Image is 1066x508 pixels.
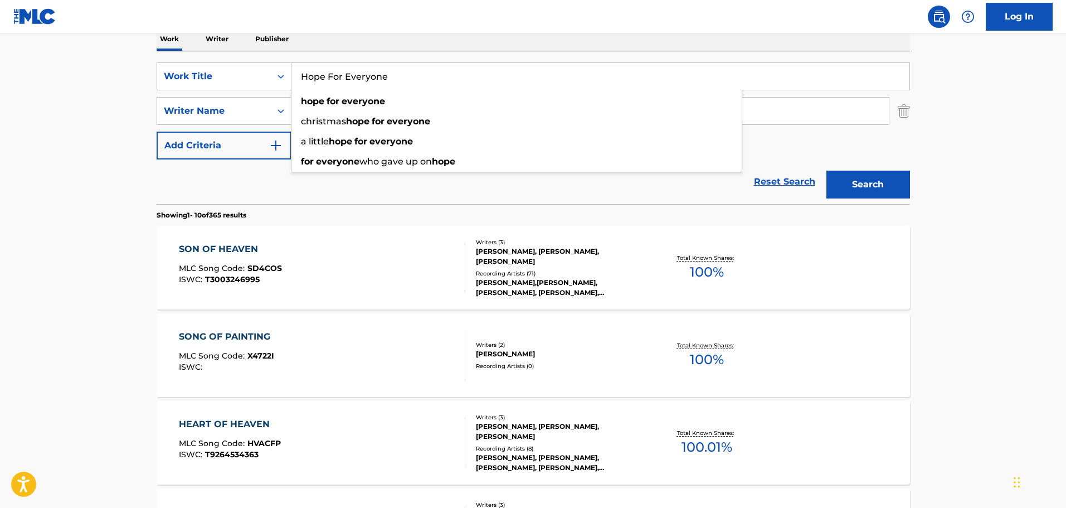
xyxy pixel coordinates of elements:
strong: hope [301,96,324,107]
strong: everyone [316,156,359,167]
strong: hope [329,136,352,147]
a: Public Search [928,6,950,28]
span: MLC Song Code : [179,351,247,361]
div: SON OF HEAVEN [179,243,282,256]
div: Drag [1014,466,1020,499]
a: SONG OF PAINTINGMLC Song Code:X4722IISWC:Writers (2)[PERSON_NAME]Recording Artists (0)Total Known... [157,313,910,397]
div: HEART OF HEAVEN [179,418,281,431]
strong: everyone [387,116,430,127]
div: Help [957,6,979,28]
img: help [961,10,975,23]
div: [PERSON_NAME], [PERSON_NAME], [PERSON_NAME] [476,422,644,442]
span: ISWC : [179,274,205,284]
span: 100.01 % [682,437,732,457]
a: Reset Search [748,170,821,194]
p: Total Known Shares: [677,254,737,262]
span: 100 % [690,350,724,370]
form: Search Form [157,62,910,204]
img: 9d2ae6d4665cec9f34b9.svg [269,139,283,152]
div: Writer Name [164,104,264,118]
button: Search [826,171,910,199]
p: Work [157,27,182,51]
div: [PERSON_NAME], [PERSON_NAME], [PERSON_NAME] [476,246,644,267]
a: HEART OF HEAVENMLC Song Code:HVACFPISWC:T9264534363Writers (3)[PERSON_NAME], [PERSON_NAME], [PERS... [157,401,910,485]
div: [PERSON_NAME],[PERSON_NAME],[PERSON_NAME], [PERSON_NAME], [PERSON_NAME], [PERSON_NAME], [PERSON_N... [476,278,644,298]
p: Total Known Shares: [677,341,737,350]
span: 100 % [690,262,724,282]
div: Writers ( 3 ) [476,238,644,246]
div: Writers ( 2 ) [476,341,644,349]
div: SONG OF PAINTING [179,330,276,343]
div: [PERSON_NAME], [PERSON_NAME], [PERSON_NAME], [PERSON_NAME], [PERSON_NAME] [476,453,644,473]
span: HVACFP [247,438,281,448]
div: Recording Artists ( 8 ) [476,444,644,453]
iframe: Chat Widget [1010,454,1066,508]
strong: hope [346,116,369,127]
strong: for [354,136,367,147]
p: Showing 1 - 10 of 365 results [157,210,246,220]
div: Recording Artists ( 0 ) [476,362,644,370]
strong: hope [432,156,455,167]
span: who gave up on [359,156,432,167]
div: Writers ( 3 ) [476,413,644,422]
span: T9264534363 [205,449,259,459]
strong: everyone [342,96,385,107]
span: SD4COS [247,263,282,273]
strong: for [372,116,384,127]
a: SON OF HEAVENMLC Song Code:SD4COSISWC:T3003246995Writers (3)[PERSON_NAME], [PERSON_NAME], [PERSON... [157,226,910,309]
strong: for [301,156,314,167]
span: christmas [301,116,346,127]
button: Add Criteria [157,132,291,159]
p: Total Known Shares: [677,429,737,437]
strong: for [327,96,339,107]
p: Publisher [252,27,292,51]
img: search [932,10,946,23]
div: [PERSON_NAME] [476,349,644,359]
img: MLC Logo [13,8,56,25]
span: ISWC : [179,362,205,372]
span: T3003246995 [205,274,260,284]
span: a little [301,136,329,147]
span: MLC Song Code : [179,263,247,273]
div: Recording Artists ( 71 ) [476,269,644,278]
span: X4722I [247,351,274,361]
div: Work Title [164,70,264,83]
p: Writer [202,27,232,51]
span: ISWC : [179,449,205,459]
strong: everyone [369,136,413,147]
span: MLC Song Code : [179,438,247,448]
img: Delete Criterion [898,97,910,125]
a: Log In [986,3,1053,31]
